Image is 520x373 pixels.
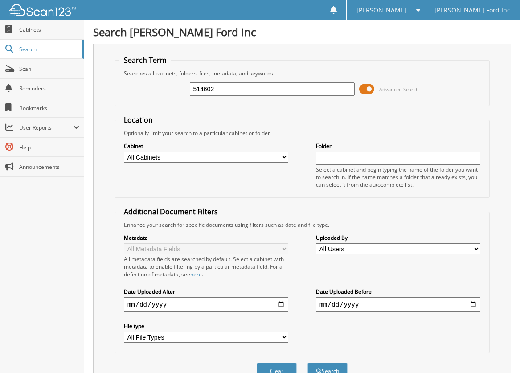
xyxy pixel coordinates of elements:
[119,115,157,125] legend: Location
[19,65,79,73] span: Scan
[124,322,288,330] label: File type
[124,288,288,295] label: Date Uploaded After
[124,255,288,278] div: All metadata fields are searched by default. Select a cabinet with metadata to enable filtering b...
[119,221,485,229] div: Enhance your search for specific documents using filters such as date and file type.
[19,26,79,33] span: Cabinets
[190,271,202,278] a: here
[379,86,419,93] span: Advanced Search
[434,8,510,13] span: [PERSON_NAME] Ford Inc
[316,166,480,189] div: Select a cabinet and begin typing the name of the folder you want to search in. If the name match...
[124,142,288,150] label: Cabinet
[19,45,78,53] span: Search
[19,163,79,171] span: Announcements
[19,124,73,131] span: User Reports
[475,330,520,373] iframe: Chat Widget
[119,207,222,217] legend: Additional Document Filters
[19,104,79,112] span: Bookmarks
[119,129,485,137] div: Optionally limit your search to a particular cabinet or folder
[316,142,480,150] label: Folder
[356,8,406,13] span: [PERSON_NAME]
[316,297,480,312] input: end
[316,288,480,295] label: Date Uploaded Before
[119,55,171,65] legend: Search Term
[316,234,480,242] label: Uploaded By
[19,143,79,151] span: Help
[19,85,79,92] span: Reminders
[124,234,288,242] label: Metadata
[119,70,485,77] div: Searches all cabinets, folders, files, metadata, and keywords
[124,297,288,312] input: start
[9,4,76,16] img: scan123-logo-white.svg
[93,25,511,39] h1: Search [PERSON_NAME] Ford Inc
